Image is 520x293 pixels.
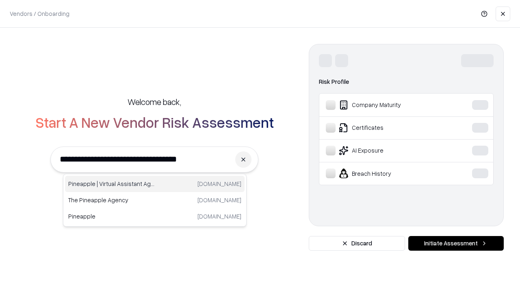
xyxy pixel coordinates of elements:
p: The Pineapple Agency [68,196,155,204]
p: Vendors / Onboarding [10,9,69,18]
p: [DOMAIN_NAME] [197,196,241,204]
div: Certificates [326,123,447,133]
div: AI Exposure [326,146,447,155]
p: Pineapple | Virtual Assistant Agency [68,179,155,188]
h2: Start A New Vendor Risk Assessment [35,114,274,130]
p: [DOMAIN_NAME] [197,179,241,188]
div: Company Maturity [326,100,447,110]
div: Breach History [326,168,447,178]
p: [DOMAIN_NAME] [197,212,241,221]
button: Initiate Assessment [408,236,504,251]
p: Pineapple [68,212,155,221]
div: Risk Profile [319,77,494,87]
h5: Welcome back, [128,96,181,107]
button: Discard [309,236,405,251]
div: Suggestions [63,174,247,227]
